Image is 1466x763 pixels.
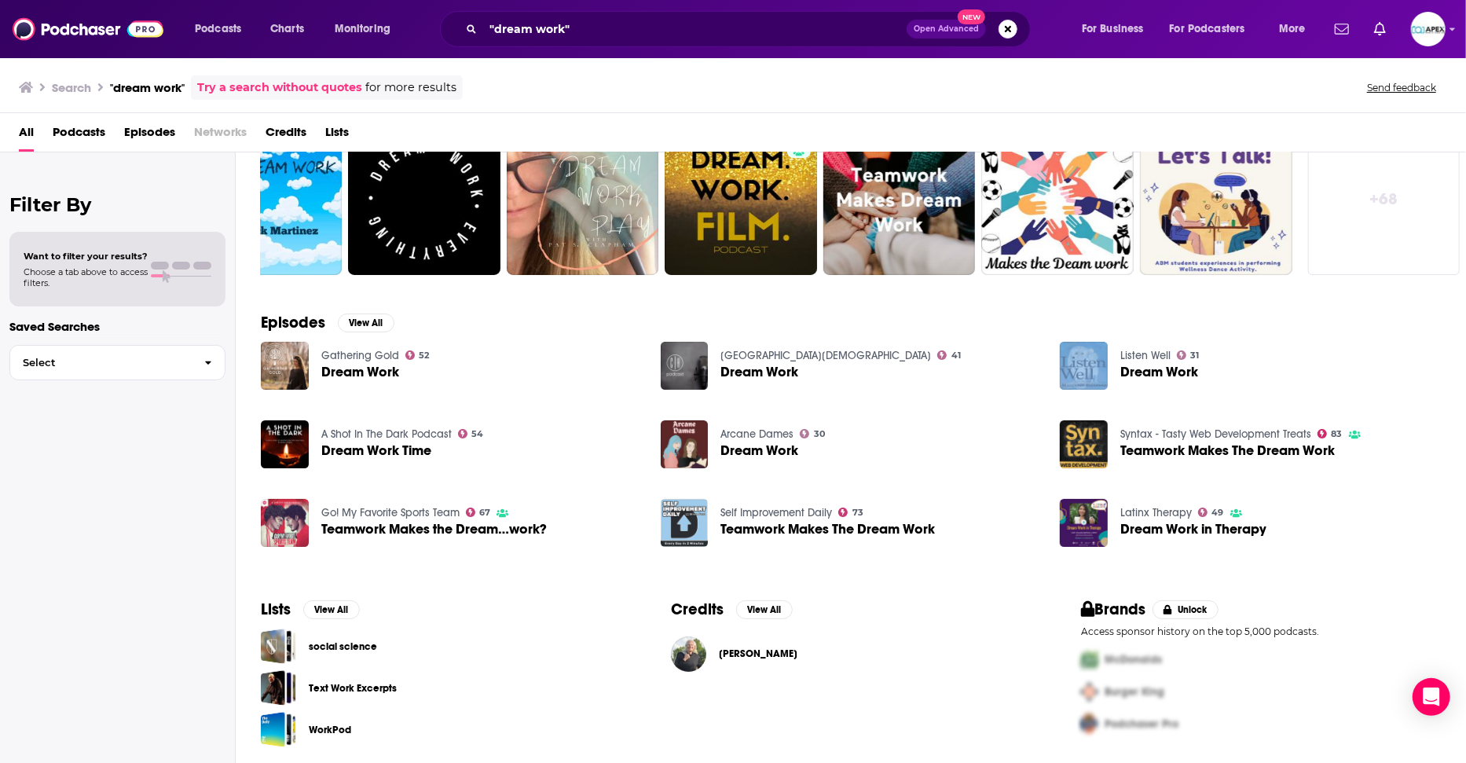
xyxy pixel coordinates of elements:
a: 31 [1177,350,1200,360]
h3: Search [52,80,91,95]
span: Networks [194,119,247,152]
span: [PERSON_NAME] [719,647,797,660]
a: 30 [800,429,825,438]
a: 73 [838,508,863,517]
h2: Filter By [9,193,225,216]
span: for more results [365,79,456,97]
a: 7 [665,123,817,275]
span: Podcasts [53,119,105,152]
span: Want to filter your results? [24,251,148,262]
h2: Brands [1081,600,1146,619]
span: 73 [852,509,863,516]
a: Dream Work Time [321,444,431,457]
img: Dream Work [661,342,709,390]
span: McDonalds [1105,653,1162,666]
a: Arcane Dames [720,427,793,441]
button: open menu [1268,17,1325,42]
span: 31 [1191,352,1200,359]
div: Search podcasts, credits, & more... [455,11,1046,47]
a: Teamwork Makes The Dream Work [1120,444,1335,457]
input: Search podcasts, credits, & more... [483,17,907,42]
span: 83 [1332,431,1343,438]
h2: Episodes [261,313,325,332]
a: City of Hope Church [720,349,931,362]
button: View All [736,600,793,619]
a: social science [261,629,296,664]
span: For Business [1082,18,1144,40]
span: Dream Work [321,365,399,379]
a: Lists [325,119,349,152]
a: Text Work Excerpts [309,680,397,697]
a: Teamwork Makes the Dream…work? [261,499,309,547]
img: User Profile [1411,12,1446,46]
img: Teamwork Makes The Dream Work [661,499,709,547]
a: Charts [260,17,313,42]
img: Second Pro Logo [1075,676,1105,708]
a: ListsView All [261,600,360,619]
a: Gathering Gold [321,349,399,362]
button: View All [303,600,360,619]
span: 52 [419,352,429,359]
img: Dream Work in Therapy [1060,499,1108,547]
a: Show notifications dropdown [1368,16,1392,42]
a: Try a search without quotes [197,79,362,97]
button: Dr. Royce FittsDr. Royce Fitts [671,629,1031,679]
a: 49 [1198,508,1224,517]
button: open menu [1160,17,1268,42]
a: EpisodesView All [261,313,394,332]
a: Dream Work [720,444,798,457]
a: A Shot In The Dark Podcast [321,427,452,441]
a: Teamwork Makes The Dream Work [720,523,935,536]
span: Teamwork Makes the Dream…work? [321,523,547,536]
span: 54 [471,431,483,438]
h2: Lists [261,600,291,619]
span: Podchaser Pro [1105,717,1178,731]
a: Syntax - Tasty Web Development Treats [1120,427,1311,441]
button: Show profile menu [1411,12,1446,46]
span: New [958,9,986,24]
a: Listen Well [1120,349,1171,362]
a: Dream Work [261,342,309,390]
span: Burger King [1105,685,1164,699]
span: 49 [1212,509,1224,516]
a: Dream Work in Therapy [1120,523,1266,536]
img: Dream Work Time [261,420,309,468]
a: WorkPod [261,712,296,747]
h3: "dream work" [110,80,185,95]
span: Logged in as Apex [1411,12,1446,46]
a: Credits [266,119,306,152]
img: Third Pro Logo [1075,708,1105,740]
a: Dr. Royce Fitts [671,636,706,672]
a: Teamwork Makes The Dream Work [1060,420,1108,468]
span: 41 [951,352,961,359]
img: Podchaser - Follow, Share and Rate Podcasts [13,14,163,44]
a: Dream Work [1060,342,1108,390]
button: open menu [324,17,411,42]
h2: Credits [671,600,724,619]
span: Text Work Excerpts [261,670,296,706]
button: Open AdvancedNew [907,20,986,39]
button: open menu [184,17,262,42]
a: 54 [458,429,484,438]
button: open menu [1071,17,1164,42]
span: Charts [270,18,304,40]
a: Self Improvement Daily [720,506,832,519]
a: 83 [1318,429,1343,438]
span: More [1279,18,1306,40]
img: First Pro Logo [1075,644,1105,676]
button: Send feedback [1362,81,1441,94]
span: Select [10,358,192,368]
a: Episodes [124,119,175,152]
span: Dream Work [1120,365,1198,379]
